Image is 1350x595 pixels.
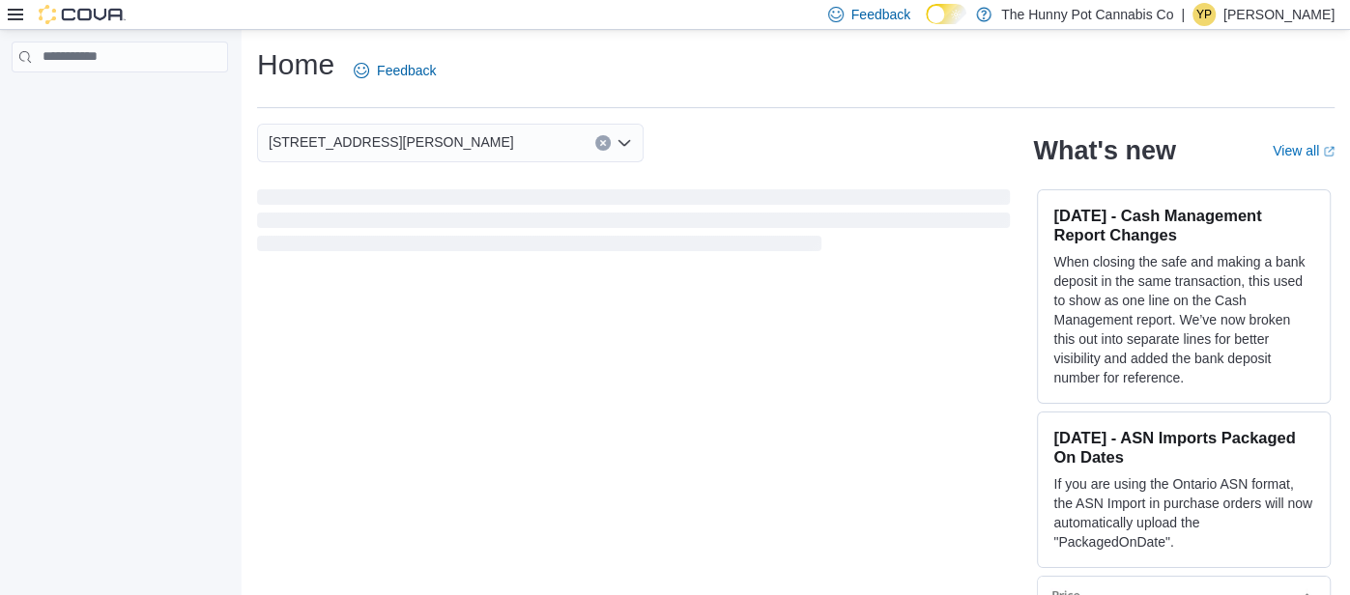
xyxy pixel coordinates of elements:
a: View allExternal link [1273,143,1335,158]
p: If you are using the Ontario ASN format, the ASN Import in purchase orders will now automatically... [1053,474,1314,552]
p: The Hunny Pot Cannabis Co [1001,3,1173,26]
p: When closing the safe and making a bank deposit in the same transaction, this used to show as one... [1053,252,1314,387]
h1: Home [257,45,334,84]
input: Dark Mode [926,4,966,24]
nav: Complex example [12,76,228,123]
div: Yomatie Persaud [1192,3,1216,26]
span: Feedback [851,5,910,24]
button: Clear input [595,135,611,151]
a: Feedback [346,51,444,90]
span: Loading [257,193,1010,255]
p: | [1181,3,1185,26]
button: Open list of options [617,135,632,151]
span: [STREET_ADDRESS][PERSON_NAME] [269,130,514,154]
h2: What's new [1033,135,1175,166]
span: Feedback [377,61,436,80]
span: YP [1196,3,1212,26]
img: Cova [39,5,126,24]
h3: [DATE] - ASN Imports Packaged On Dates [1053,428,1314,467]
h3: [DATE] - Cash Management Report Changes [1053,206,1314,244]
p: [PERSON_NAME] [1223,3,1335,26]
svg: External link [1323,146,1335,157]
